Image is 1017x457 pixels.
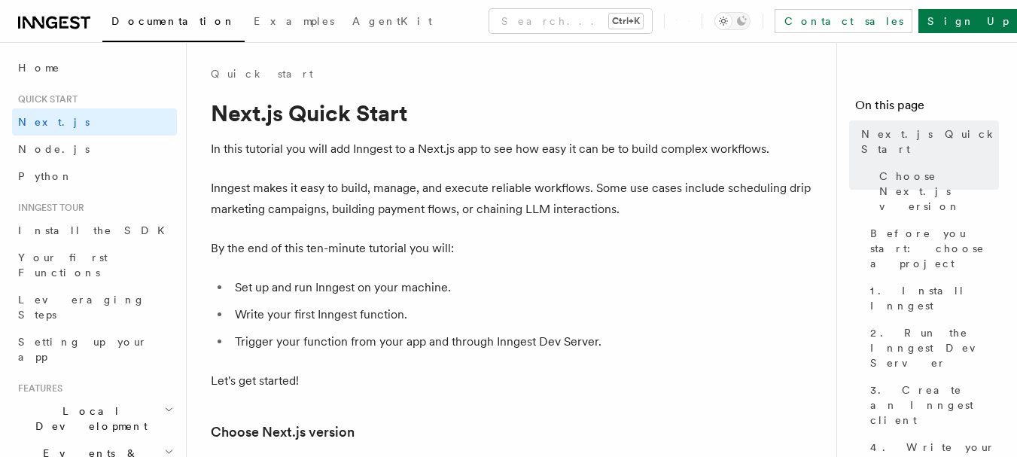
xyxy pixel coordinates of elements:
a: Next.js Quick Start [855,120,999,163]
p: By the end of this ten-minute tutorial you will: [211,238,813,259]
span: Choose Next.js version [879,169,999,214]
li: Write your first Inngest function. [230,304,813,325]
a: Documentation [102,5,245,42]
span: Local Development [12,404,164,434]
a: Install the SDK [12,217,177,244]
a: Node.js [12,136,177,163]
a: 1. Install Inngest [864,277,999,319]
a: Your first Functions [12,244,177,286]
span: Your first Functions [18,251,108,279]
a: Setting up your app [12,328,177,370]
span: Install the SDK [18,224,174,236]
p: Let's get started! [211,370,813,391]
h1: Next.js Quick Start [211,99,813,126]
span: Node.js [18,143,90,155]
a: Home [12,54,177,81]
p: In this tutorial you will add Inngest to a Next.js app to see how easy it can be to build complex... [211,139,813,160]
span: Home [18,60,60,75]
span: Python [18,170,73,182]
kbd: Ctrl+K [609,14,643,29]
a: Choose Next.js version [211,422,355,443]
span: 2. Run the Inngest Dev Server [870,325,999,370]
span: Inngest tour [12,202,84,214]
a: Examples [245,5,343,41]
li: Set up and run Inngest on your machine. [230,277,813,298]
span: Next.js Quick Start [861,126,999,157]
a: Leveraging Steps [12,286,177,328]
a: AgentKit [343,5,441,41]
a: Quick start [211,66,313,81]
a: Python [12,163,177,190]
span: Documentation [111,15,236,27]
span: Examples [254,15,334,27]
span: Next.js [18,116,90,128]
span: AgentKit [352,15,432,27]
span: Setting up your app [18,336,148,363]
li: Trigger your function from your app and through Inngest Dev Server. [230,331,813,352]
a: Contact sales [775,9,912,33]
button: Toggle dark mode [714,12,751,30]
a: 3. Create an Inngest client [864,376,999,434]
button: Search...Ctrl+K [489,9,652,33]
span: 3. Create an Inngest client [870,382,999,428]
button: Local Development [12,398,177,440]
a: Next.js [12,108,177,136]
a: Choose Next.js version [873,163,999,220]
a: 2. Run the Inngest Dev Server [864,319,999,376]
h4: On this page [855,96,999,120]
span: Features [12,382,62,395]
span: 1. Install Inngest [870,283,999,313]
span: Leveraging Steps [18,294,145,321]
span: Before you start: choose a project [870,226,999,271]
a: Before you start: choose a project [864,220,999,277]
p: Inngest makes it easy to build, manage, and execute reliable workflows. Some use cases include sc... [211,178,813,220]
span: Quick start [12,93,78,105]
